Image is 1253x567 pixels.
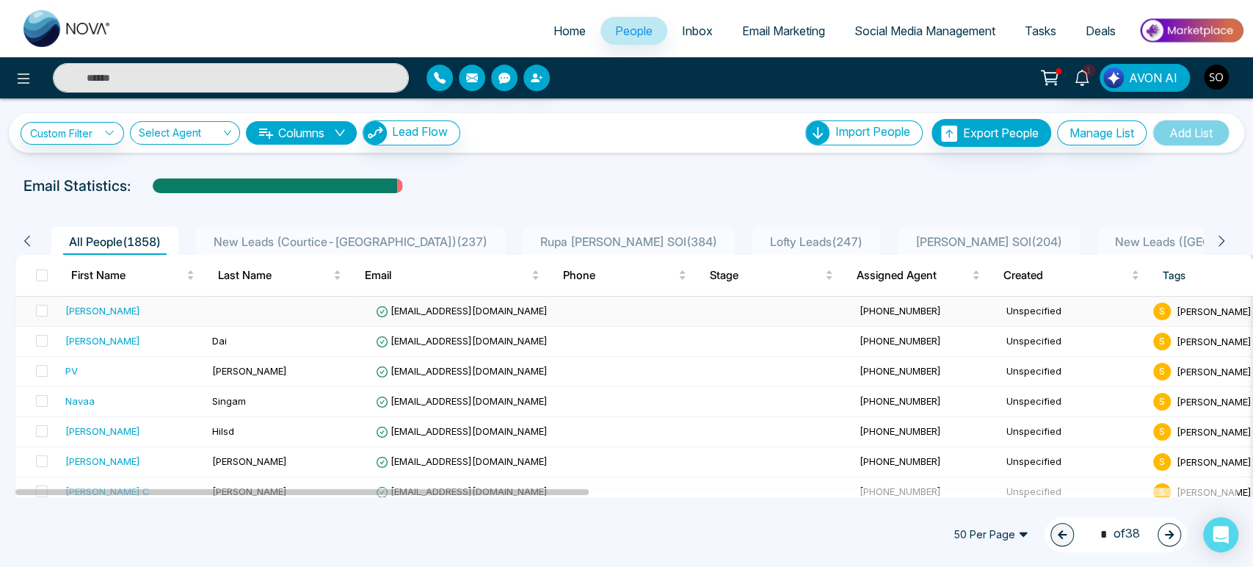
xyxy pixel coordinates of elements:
div: Navaa [65,394,95,408]
span: [EMAIL_ADDRESS][DOMAIN_NAME] [376,485,548,497]
img: User Avatar [1204,65,1229,90]
span: [PHONE_NUMBER] [860,425,941,437]
img: Lead Flow [363,121,387,145]
th: Created [992,255,1151,296]
span: S [1153,363,1171,380]
span: First Name [71,267,184,284]
th: Email [353,255,551,296]
span: [PERSON_NAME] SOI ( 204 ) [909,234,1068,249]
span: [EMAIL_ADDRESS][DOMAIN_NAME] [376,455,548,467]
span: Export People [963,126,1039,140]
span: S [1153,423,1171,441]
span: Stage [710,267,822,284]
button: AVON AI [1100,64,1190,92]
span: All People ( 1858 ) [63,234,167,249]
span: Lofty Leads ( 247 ) [764,234,868,249]
span: Singam [212,395,246,407]
span: 1 [1082,64,1095,77]
img: Market-place.gif [1138,14,1244,47]
img: Nova CRM Logo [23,10,112,47]
td: Unspecified [1000,387,1147,417]
span: Inbox [682,24,713,38]
div: [PERSON_NAME] [65,424,140,438]
img: Lead Flow [1103,68,1124,88]
span: S [1153,483,1171,501]
span: [EMAIL_ADDRESS][DOMAIN_NAME] [376,335,548,347]
a: Deals [1071,17,1130,45]
span: [EMAIL_ADDRESS][DOMAIN_NAME] [376,305,548,317]
span: [PHONE_NUMBER] [860,455,941,467]
span: New Leads (Courtice-[GEOGRAPHIC_DATA]) ( 237 ) [208,234,493,249]
td: Unspecified [1000,357,1147,387]
span: [PHONE_NUMBER] [860,485,941,497]
span: Email Marketing [742,24,825,38]
span: [PERSON_NAME] [212,365,287,377]
div: [PERSON_NAME] [65,303,140,318]
span: [PERSON_NAME] [212,485,287,497]
a: Home [539,17,600,45]
span: Social Media Management [854,24,995,38]
span: Lead Flow [392,124,448,139]
td: Unspecified [1000,447,1147,477]
span: Rupa [PERSON_NAME] SOI ( 384 ) [534,234,723,249]
span: S [1153,393,1171,411]
span: Email [365,267,529,284]
a: Custom Filter [21,122,124,145]
span: Phone [563,267,675,284]
td: Unspecified [1000,297,1147,327]
a: Lead FlowLead Flow [357,120,460,145]
span: [PERSON_NAME] [212,455,287,467]
span: [PHONE_NUMBER] [860,395,941,407]
div: [PERSON_NAME] C [65,484,150,499]
span: [EMAIL_ADDRESS][DOMAIN_NAME] [376,365,548,377]
span: AVON AI [1129,69,1177,87]
span: Hilsd [212,425,234,437]
button: Export People [931,119,1051,147]
span: down [334,127,346,139]
th: Last Name [206,255,353,296]
span: [PHONE_NUMBER] [860,335,941,347]
span: S [1153,453,1171,471]
span: Dai [212,335,227,347]
a: Inbox [667,17,727,45]
span: Last Name [218,267,330,284]
th: Assigned Agent [845,255,992,296]
span: S [1153,333,1171,350]
span: Tasks [1025,24,1056,38]
div: PV [65,364,78,378]
a: Social Media Management [840,17,1010,45]
span: [PHONE_NUMBER] [860,305,941,317]
td: Unspecified [1000,417,1147,447]
span: S [1153,303,1171,320]
p: Email Statistics: [23,175,131,197]
div: [PERSON_NAME] [65,333,140,348]
td: Unspecified [1000,477,1147,508]
button: Manage List [1057,120,1147,145]
span: Import People [835,124,910,139]
td: Unspecified [1000,327,1147,357]
a: Tasks [1010,17,1071,45]
a: Email Marketing [727,17,840,45]
span: [EMAIL_ADDRESS][DOMAIN_NAME] [376,425,548,437]
span: Created [1003,267,1128,284]
a: People [600,17,667,45]
span: People [615,24,653,38]
span: 50 Per Page [943,523,1039,546]
th: First Name [59,255,206,296]
span: [PHONE_NUMBER] [860,365,941,377]
div: [PERSON_NAME] [65,454,140,469]
span: Deals [1086,24,1116,38]
th: Stage [698,255,845,296]
div: Open Intercom Messenger [1203,517,1238,552]
th: Phone [551,255,698,296]
span: Home [553,24,586,38]
span: [EMAIL_ADDRESS][DOMAIN_NAME] [376,395,548,407]
button: Columnsdown [246,121,357,145]
span: Assigned Agent [857,267,969,284]
span: of 38 [1092,524,1140,544]
a: 1 [1064,64,1100,90]
button: Lead Flow [363,120,460,145]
